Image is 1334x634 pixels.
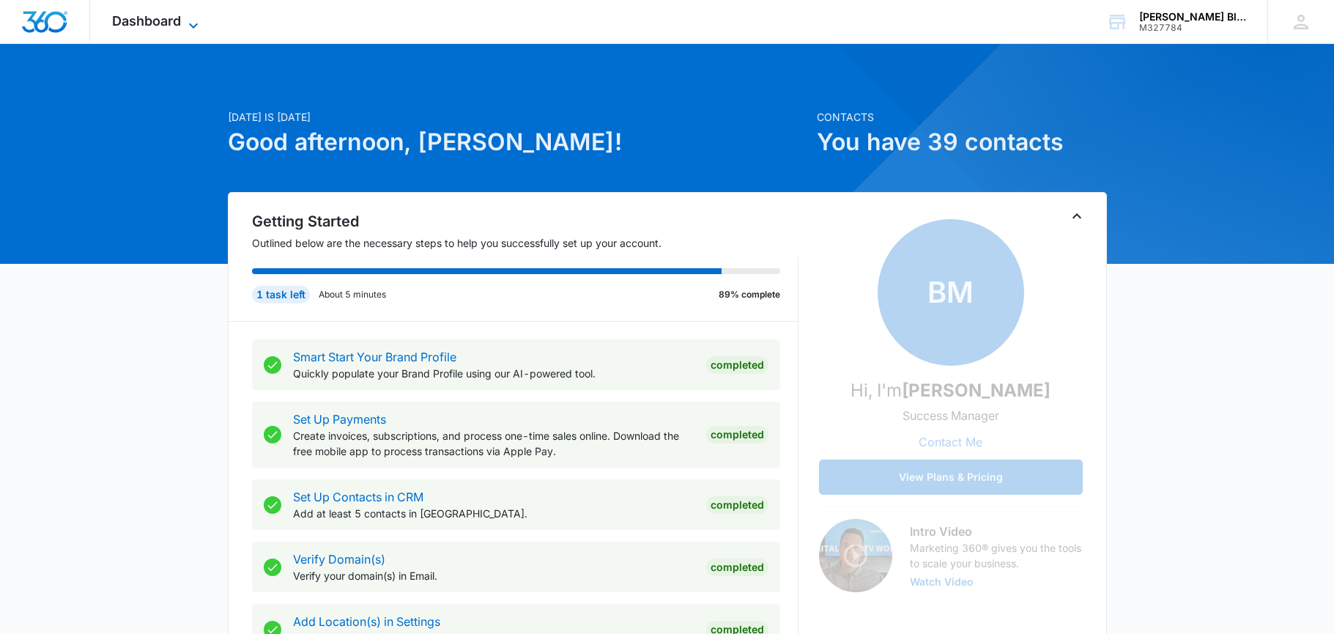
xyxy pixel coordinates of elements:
div: Completed [706,426,768,443]
p: Success Manager [903,407,999,424]
p: Verify your domain(s) in Email. [293,568,694,583]
a: Add Location(s) in Settings [293,614,440,629]
p: Outlined below are the necessary steps to help you successfully set up your account. [252,235,798,251]
h1: You have 39 contacts [817,125,1107,160]
p: About 5 minutes [319,288,386,301]
div: Completed [706,559,768,576]
h3: Intro Video [910,523,1083,540]
span: BM [878,219,1024,366]
h2: Getting Started [252,210,798,232]
button: View Plans & Pricing [819,460,1083,495]
a: Set Up Payments [293,412,386,427]
button: Toggle Collapse [1068,207,1086,225]
p: Create invoices, subscriptions, and process one-time sales online. Download the free mobile app t... [293,428,694,459]
a: Smart Start Your Brand Profile [293,350,456,364]
p: [DATE] is [DATE] [228,109,808,125]
p: Contacts [817,109,1107,125]
div: Completed [706,496,768,514]
a: Verify Domain(s) [293,552,385,567]
span: Dashboard [112,13,181,29]
p: Quickly populate your Brand Profile using our AI-powered tool. [293,366,694,381]
div: account id [1139,23,1246,33]
div: 1 task left [252,286,310,303]
button: Watch Video [910,577,974,587]
h1: Good afternoon, [PERSON_NAME]! [228,125,808,160]
p: Hi, I'm [851,377,1050,404]
img: Intro Video [819,519,892,592]
p: 89% complete [719,288,780,301]
button: Contact Me [904,424,997,460]
strong: [PERSON_NAME] [902,380,1050,401]
div: Completed [706,356,768,374]
p: Marketing 360® gives you the tools to scale your business. [910,540,1083,571]
a: Set Up Contacts in CRM [293,490,423,504]
div: account name [1139,11,1246,23]
p: Add at least 5 contacts in [GEOGRAPHIC_DATA]. [293,506,694,521]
